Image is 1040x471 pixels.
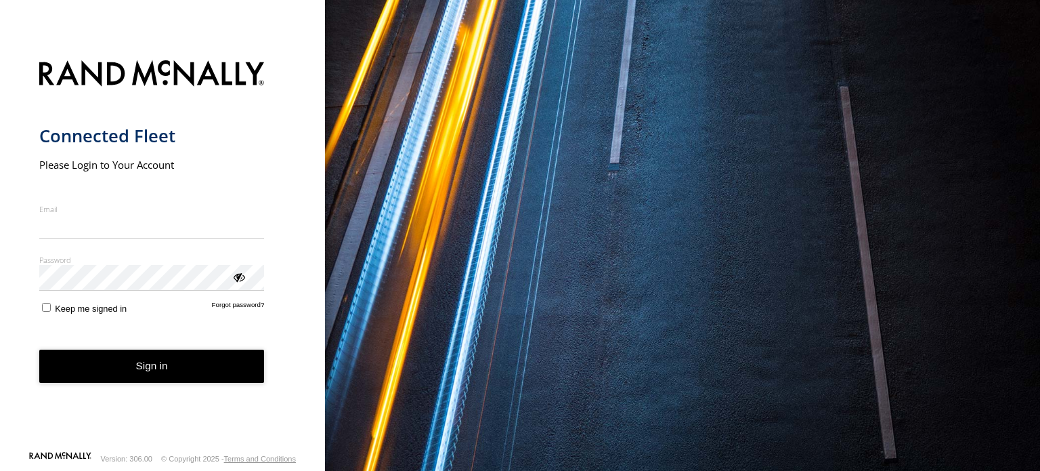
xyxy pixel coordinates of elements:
span: Keep me signed in [55,304,127,314]
div: Version: 306.00 [101,455,152,463]
a: Visit our Website [29,452,91,466]
label: Password [39,255,265,265]
form: main [39,52,286,451]
input: Keep me signed in [42,303,51,312]
a: Terms and Conditions [224,455,296,463]
h1: Connected Fleet [39,125,265,147]
div: ViewPassword [232,270,245,283]
label: Email [39,204,265,214]
button: Sign in [39,350,265,383]
h2: Please Login to Your Account [39,158,265,171]
img: Rand McNally [39,58,265,92]
div: © Copyright 2025 - [161,455,296,463]
a: Forgot password? [212,301,265,314]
